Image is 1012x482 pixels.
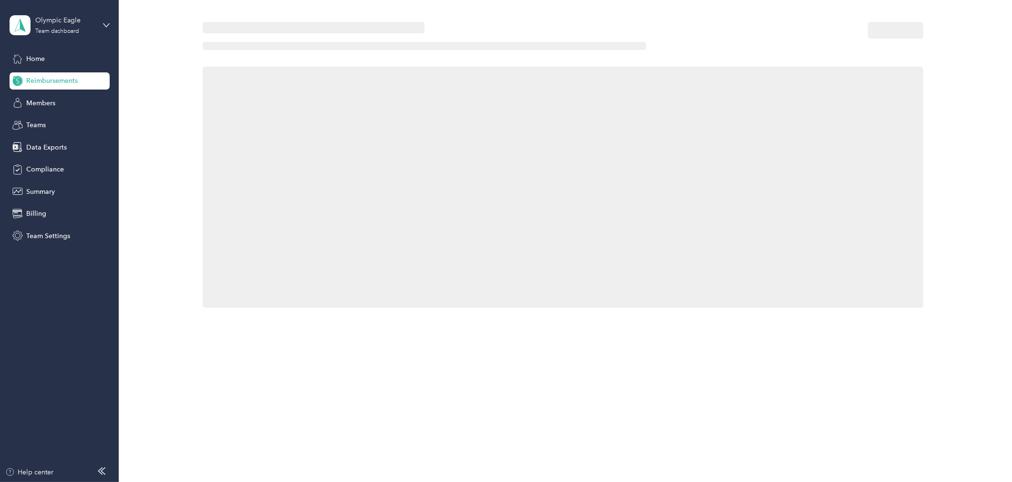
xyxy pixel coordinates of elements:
button: Help center [5,467,54,477]
iframe: Everlance-gr Chat Button Frame [959,429,1012,482]
span: Members [26,98,55,108]
span: Compliance [26,164,64,174]
span: Data Exports [26,142,67,152]
div: Olympic Eagle [35,15,95,25]
span: Home [26,54,45,64]
span: Teams [26,120,46,130]
span: Billing [26,209,46,219]
div: Team dashboard [35,29,79,34]
span: Summary [26,187,55,197]
span: Team Settings [26,231,70,241]
span: Reimbursements [26,76,78,86]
